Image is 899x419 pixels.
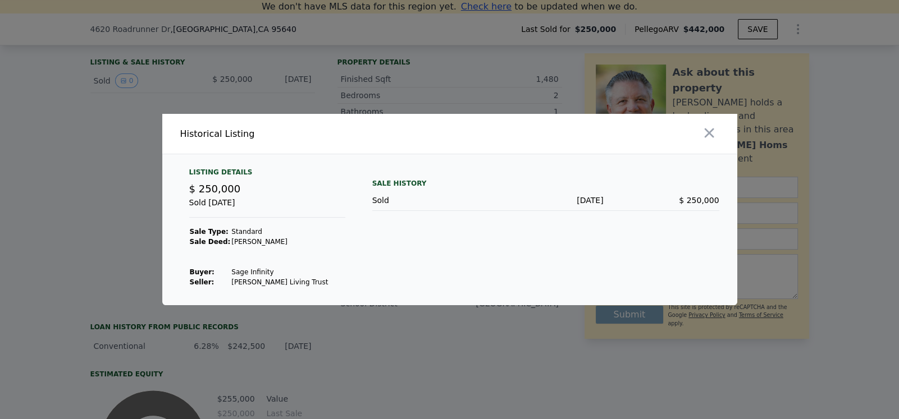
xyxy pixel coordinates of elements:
[190,268,215,276] strong: Buyer :
[190,278,215,286] strong: Seller :
[231,227,328,237] td: Standard
[189,197,345,218] div: Sold [DATE]
[189,168,345,181] div: Listing Details
[189,183,241,195] span: $ 250,000
[372,177,719,190] div: Sale History
[488,195,604,206] div: [DATE]
[190,238,231,246] strong: Sale Deed:
[231,277,328,287] td: [PERSON_NAME] Living Trust
[231,267,328,277] td: Sage Infinity
[679,196,719,205] span: $ 250,000
[180,127,445,141] div: Historical Listing
[372,195,488,206] div: Sold
[190,228,229,236] strong: Sale Type:
[231,237,328,247] td: [PERSON_NAME]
